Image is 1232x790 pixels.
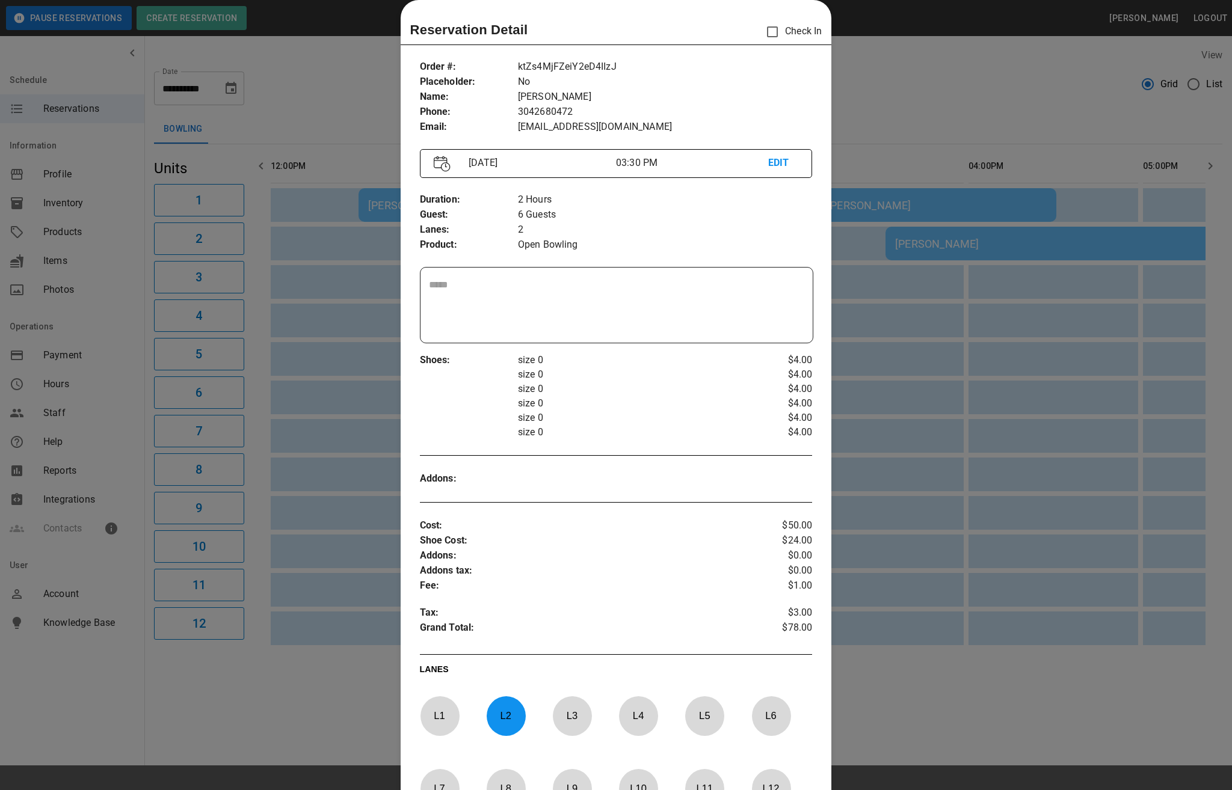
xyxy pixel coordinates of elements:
[747,605,813,620] p: $3.00
[420,237,518,253] p: Product :
[420,120,518,135] p: Email :
[518,120,813,135] p: [EMAIL_ADDRESS][DOMAIN_NAME]
[420,605,747,620] p: Tax :
[518,411,747,425] p: size 0
[751,702,791,730] p: L 6
[747,411,813,425] p: $4.00
[518,237,813,253] p: Open Bowling
[518,222,813,237] p: 2
[420,471,518,486] p: Addons :
[410,20,528,40] p: Reservation Detail
[420,563,747,578] p: Addons tax :
[420,578,747,593] p: Fee :
[747,578,813,593] p: $1.00
[420,518,747,533] p: Cost :
[552,702,592,730] p: L 3
[747,367,813,382] p: $4.00
[518,425,747,439] p: size 0
[518,367,747,382] p: size 0
[434,156,451,172] img: Vector
[518,60,813,75] p: ktZs4MjFZeiY2eD4IIzJ
[464,156,616,170] p: [DATE]
[747,548,813,563] p: $0.00
[518,90,813,105] p: [PERSON_NAME]
[616,156,768,170] p: 03:30 PM
[486,702,526,730] p: L 2
[518,105,813,120] p: 3042680472
[768,156,799,171] p: EDIT
[420,702,460,730] p: L 1
[420,548,747,563] p: Addons :
[420,533,747,548] p: Shoe Cost :
[685,702,724,730] p: L 5
[747,563,813,578] p: $0.00
[760,19,822,44] p: Check In
[420,192,518,207] p: Duration :
[420,222,518,237] p: Lanes :
[747,518,813,533] p: $50.00
[518,353,747,367] p: size 0
[518,207,813,222] p: 6 Guests
[747,382,813,396] p: $4.00
[747,620,813,638] p: $78.00
[420,75,518,90] p: Placeholder :
[420,90,518,105] p: Name :
[518,192,813,207] p: 2 Hours
[420,620,747,638] p: Grand Total :
[518,396,747,411] p: size 0
[420,663,813,680] p: LANES
[747,425,813,439] p: $4.00
[420,207,518,222] p: Guest :
[747,396,813,411] p: $4.00
[518,382,747,396] p: size 0
[618,702,658,730] p: L 4
[420,60,518,75] p: Order # :
[518,75,813,90] p: No
[420,105,518,120] p: Phone :
[420,353,518,368] p: Shoes :
[747,533,813,548] p: $24.00
[747,353,813,367] p: $4.00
